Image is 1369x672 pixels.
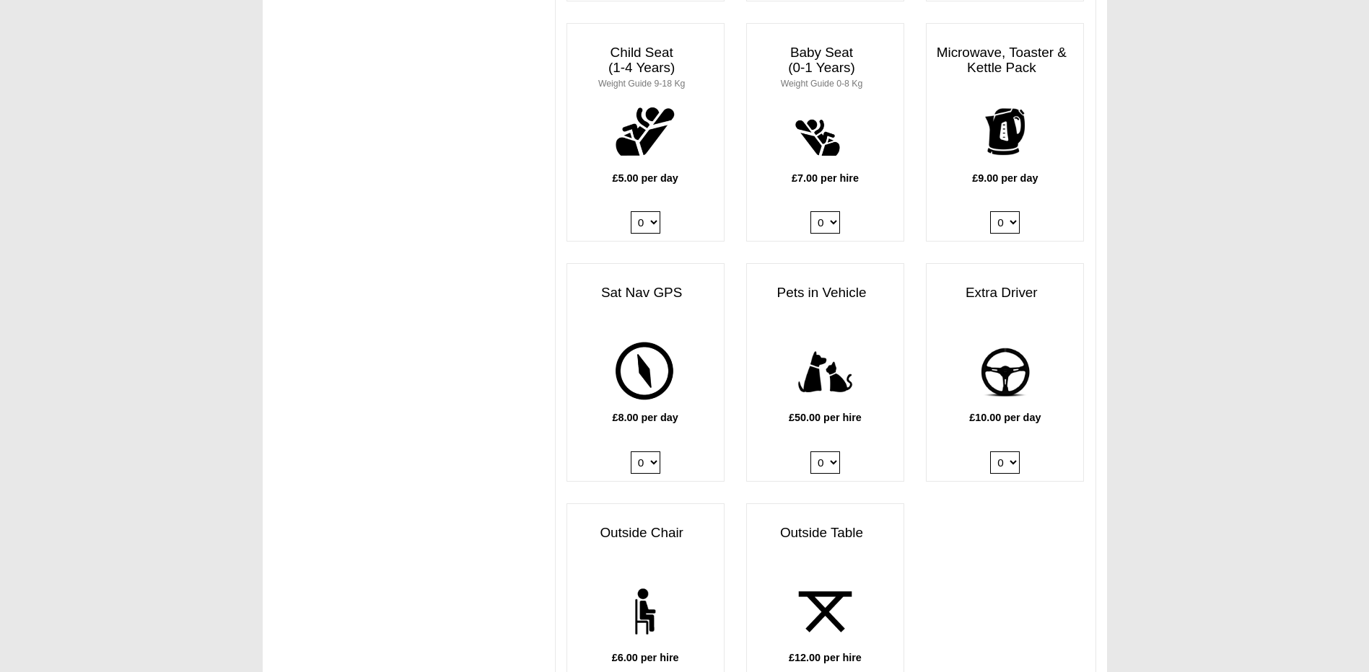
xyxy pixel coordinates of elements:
b: £50.00 per hire [789,412,862,423]
b: £5.00 per day [613,172,678,184]
small: Weight Guide 0-8 Kg [781,79,863,89]
img: chair.png [606,572,685,651]
h3: Sat Nav GPS [567,278,724,308]
h3: Pets in Vehicle [747,278,904,308]
h3: Baby Seat (0-1 Years) [747,38,904,97]
h3: Outside Chair [567,518,724,548]
small: Weight Guide 9-18 Kg [598,79,685,89]
b: £9.00 per day [972,172,1038,184]
h3: Extra Driver [927,278,1083,308]
img: child.png [606,92,685,171]
h3: Child Seat (1-4 Years) [567,38,724,97]
img: table.png [786,572,865,651]
img: pets.png [786,332,865,411]
img: add-driver.png [966,332,1044,411]
h3: Outside Table [747,518,904,548]
b: £12.00 per hire [789,652,862,663]
b: £6.00 per hire [612,652,679,663]
img: kettle.png [966,92,1044,171]
b: £8.00 per day [613,412,678,423]
img: gps.png [606,332,685,411]
b: £10.00 per day [969,412,1041,423]
b: £7.00 per hire [792,172,859,184]
img: baby.png [786,92,865,171]
h3: Microwave, Toaster & Kettle Pack [927,38,1083,83]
